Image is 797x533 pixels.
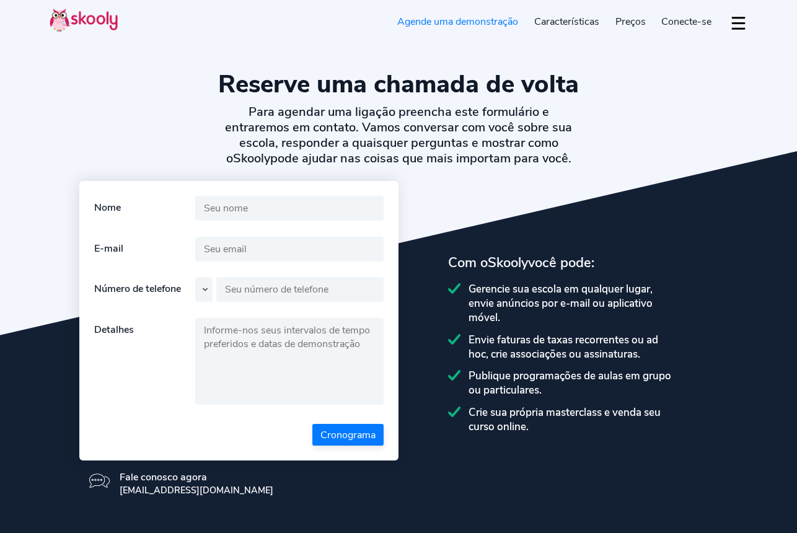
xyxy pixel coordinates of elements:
[94,277,195,302] div: Número de telefone
[195,196,384,221] input: Seu nome
[195,237,384,262] input: Seu email
[729,9,747,37] button: dropdown menu
[312,424,384,446] button: Cronograma
[448,253,718,272] div: Com o você pode:
[661,15,711,29] span: Conecte-se
[50,69,747,99] h1: Reserve uma chamada de volta
[448,333,718,361] div: Envie faturas de taxas recorrentes ou ad hoc, crie associações ou assinaturas.
[653,12,720,32] a: Conecte-se
[448,282,718,325] div: Gerencie sua escola em qualquer lugar, envie anúncios por e-mail ou aplicativo móvel.
[615,15,646,29] span: Preços
[94,196,195,221] div: Nome
[94,318,195,408] div: Detalhes
[233,150,270,167] span: Skooly
[390,12,527,32] a: Agende uma demonstração
[120,470,273,484] div: Fale conosco agora
[224,104,573,166] h2: Para agendar uma ligação preencha este formulário e entraremos em contato. Vamos conversar com vo...
[50,8,118,32] img: Skooly
[89,470,110,491] img: icon-message
[448,369,718,397] div: Publique programações de aulas em grupo ou particulares.
[120,484,273,496] div: [EMAIL_ADDRESS][DOMAIN_NAME]
[526,12,607,32] a: Características
[216,277,384,302] input: Seu número de telefone
[448,405,718,434] div: Crie sua própria masterclass e venda seu curso online.
[607,12,654,32] a: Preços
[94,237,195,262] div: E-mail
[488,253,528,272] span: Skooly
